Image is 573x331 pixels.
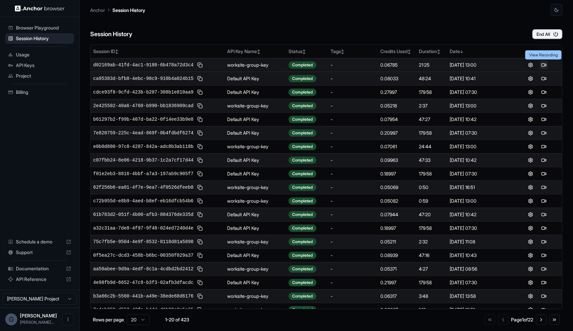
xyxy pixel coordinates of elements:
h6: Session History [90,30,132,39]
div: - [331,306,375,313]
span: ↓ [460,49,463,54]
div: Browser Playground [5,23,74,33]
div: 179:58 [419,170,445,177]
nav: breadcrumb [90,6,145,14]
td: Default API Key [224,248,286,262]
td: worksite-group-key [224,180,286,194]
div: 1:10 [419,306,445,313]
div: 0.08939 [380,252,414,259]
div: Completed [288,89,316,96]
img: Anchor Logo [15,5,65,12]
div: [DATE] 13:00 [450,62,509,68]
div: 0.08033 [380,75,414,82]
span: 7a4ab250-d553-42fa-b4d4-d1b39a0a5a65 [93,306,193,313]
div: Completed [288,306,316,313]
div: 0.05082 [380,198,414,204]
div: Tags [331,48,375,55]
div: 0.18997 [380,225,414,232]
td: Default API Key [224,153,286,167]
div: 48:24 [419,75,445,82]
div: 179:58 [419,130,445,136]
div: 0.06317 [380,293,414,299]
div: Session ID [93,48,222,55]
td: Default API Key [224,167,286,180]
span: 4e98fb9d-6652-47c9-b3f3-02afb3dfacdc [93,279,193,286]
div: 0.21997 [380,279,414,286]
div: - [331,75,375,82]
span: d02169ab-41fd-4ac1-9186-6b478a72d3c4 [93,62,193,68]
div: Date [450,48,509,55]
div: 4:27 [419,266,445,272]
div: 1-20 of 423 [160,316,194,323]
div: 0:50 [419,184,445,191]
span: Usage [16,51,71,58]
div: Completed [288,116,316,123]
span: API Reference [16,276,63,283]
div: Completed [288,252,316,259]
div: Completed [288,265,316,273]
span: ↕ [257,49,260,54]
span: b3a66c2b-5560-441b-a49e-38ede68d6176 [93,293,193,299]
div: [DATE] 07:30 [450,170,509,177]
span: 75c7fb5e-9504-4e9f-8532-8118d81a5898 [93,238,193,245]
div: - [331,184,375,191]
span: c72b955d-e8b9-4aed-b8ef-eb16dfcb54b6 [93,198,193,204]
span: Support [16,249,63,256]
td: Default API Key [224,208,286,221]
span: 7e820759-225c-4ead-869f-0b4fdbdf6274 [93,130,193,136]
span: Session History [16,35,71,42]
div: 0.07061 [380,143,414,150]
div: [DATE] 07:30 [450,279,509,286]
span: Documentation [16,265,63,272]
div: - [331,225,375,232]
span: a32c31aa-7de8-4f97-9f48-024ed7240d4e [93,225,193,232]
span: ↕ [115,49,118,54]
div: 0.20997 [380,130,414,136]
div: [DATE] 07:30 [450,89,509,96]
div: [DATE] 07:30 [450,225,509,232]
div: [DATE] 07:30 [450,130,509,136]
div: Credits Used [380,48,414,55]
div: 0.06097 [380,306,414,313]
div: [DATE] 16:51 [450,184,509,191]
div: - [331,89,375,96]
div: Completed [288,279,316,286]
div: Duration [419,48,445,55]
div: [DATE] 08:56 [450,266,509,272]
span: Billing [16,89,71,96]
div: 179:58 [419,279,445,286]
div: 0.18997 [380,170,414,177]
div: 179:58 [419,89,445,96]
td: worksite-group-key [224,99,286,112]
div: 0.07944 [380,211,414,218]
div: - [331,102,375,109]
div: - [331,170,375,177]
td: worksite-group-key [224,289,286,303]
div: 21:25 [419,62,445,68]
div: 0.27997 [380,89,414,96]
div: Completed [288,61,316,69]
div: - [331,130,375,136]
div: Completed [288,211,316,218]
div: - [331,198,375,204]
div: - [331,62,375,68]
span: ↕ [437,49,440,54]
td: worksite-group-key [224,235,286,248]
div: - [331,116,375,123]
td: Default API Key [224,72,286,85]
div: 47:16 [419,252,445,259]
div: Completed [288,170,316,177]
td: worksite-group-key [224,58,286,72]
div: Completed [288,102,316,109]
div: - [331,293,375,299]
div: 24:44 [419,143,445,150]
div: Completed [288,293,316,300]
div: Completed [288,225,316,232]
span: ca95383d-bfb8-4ebc-98c9-910b4a024b15 [93,75,193,82]
div: 0.05069 [380,184,414,191]
div: Schedule a demo [5,236,74,247]
td: worksite-group-key [224,262,286,276]
span: Browser Playground [16,25,71,31]
div: 0:59 [419,198,445,204]
span: b61297b2-f99b-407d-ba22-0f14ee33b9e8 [93,116,193,123]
